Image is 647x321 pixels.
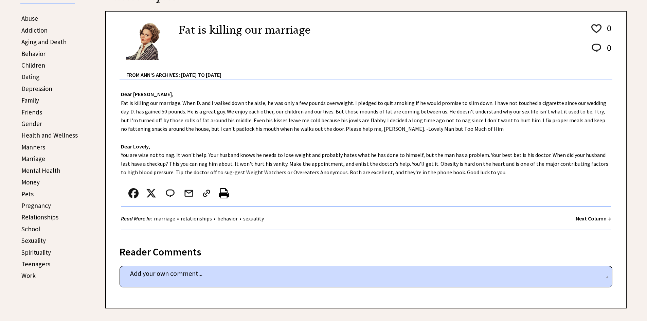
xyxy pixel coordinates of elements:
a: relationships [179,215,214,222]
a: Friends [21,108,42,116]
a: Money [21,178,40,186]
a: behavior [216,215,239,222]
a: Marriage [21,155,45,163]
a: Aging and Death [21,38,67,46]
strong: Read More In: [121,215,152,222]
a: Children [21,61,45,69]
a: Next Column → [576,215,611,222]
td: 0 [604,22,612,41]
div: • • • [121,214,266,223]
img: link_02.png [201,188,212,198]
a: Depression [21,85,52,93]
a: Behavior [21,50,46,58]
a: Health and Wellness [21,131,78,139]
a: Abuse [21,14,38,22]
a: Work [21,271,36,280]
div: Fat is killing our marriage. When D. and I walked down the aisle, he was only a few pounds overwe... [106,79,626,237]
img: message_round%202.png [590,42,603,53]
img: Ann6%20v2%20small.png [126,22,169,60]
div: From Ann's Archives: [DATE] to [DATE] [126,61,612,79]
a: Family [21,96,39,104]
td: 0 [604,42,612,60]
img: message_round%202.png [164,188,176,198]
a: Spirituality [21,248,51,256]
a: Mental Health [21,166,60,175]
a: Teenagers [21,260,50,268]
a: Pets [21,190,34,198]
a: marriage [152,215,177,222]
strong: Dear [PERSON_NAME], [121,91,174,97]
img: mail.png [184,188,194,198]
img: facebook.png [128,188,139,198]
img: heart_outline%201.png [590,23,603,35]
img: x_small.png [146,188,156,198]
img: printer%20icon.png [219,188,229,198]
div: Reader Comments [120,245,612,255]
a: Dating [21,73,39,81]
a: Addiction [21,26,48,34]
a: Manners [21,143,45,151]
a: Sexuality [21,236,46,245]
a: Relationships [21,213,58,221]
h2: Fat is killing our marriage [179,22,310,38]
a: Pregnancy [21,201,51,210]
a: sexuality [241,215,266,222]
strong: Dear Lovely, [121,143,150,150]
a: School [21,225,40,233]
a: Gender [21,120,42,128]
